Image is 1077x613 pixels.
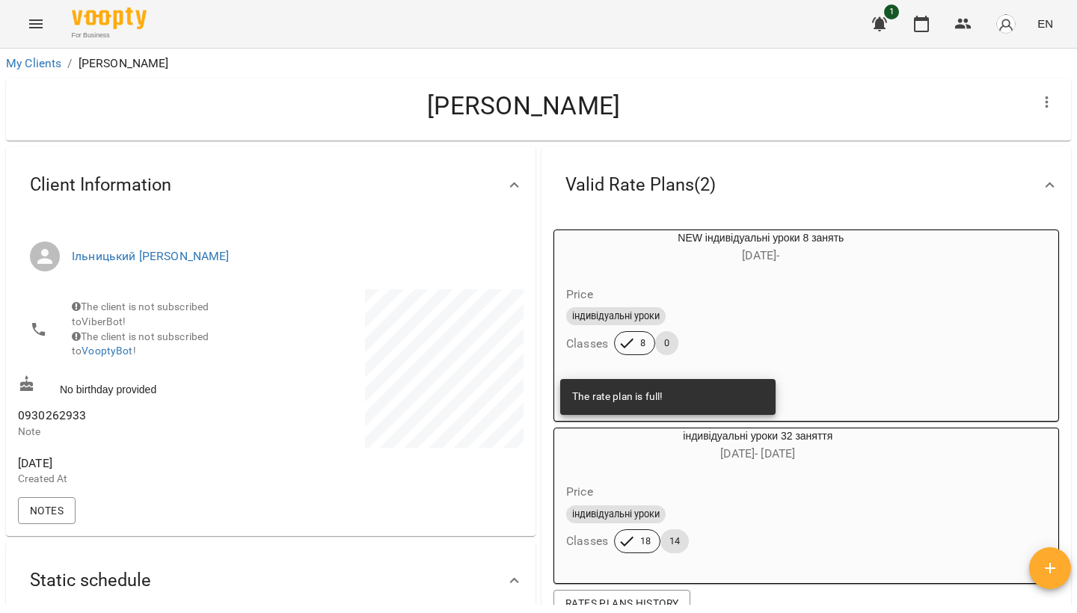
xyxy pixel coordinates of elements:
div: The rate plan is full! [572,383,663,410]
a: Ільницький [PERSON_NAME] [72,249,230,263]
span: Client Information [30,173,171,197]
span: 0 [655,336,678,350]
span: 14 [660,535,689,548]
span: 18 [631,535,660,548]
span: [DATE] [18,455,268,472]
span: For Business [72,31,147,40]
span: 0930262933 [18,408,86,422]
nav: breadcrumb [6,55,1071,73]
button: індивідуальні уроки 32 заняття[DATE]- [DATE]Priceіндивідуальні урокиClasses1814 [554,428,962,571]
span: 1 [884,4,899,19]
button: Menu [18,6,54,42]
img: avatar_s.png [995,13,1016,34]
span: Notes [30,502,64,520]
span: індивідуальні уроки [566,309,666,323]
span: EN [1037,16,1053,31]
a: VooptyBot [82,345,132,357]
span: індивідуальні уроки [566,508,666,521]
span: Rates Plans History [565,594,678,612]
p: Created At [18,472,268,487]
div: NEW індивідуальні уроки 8 занять [554,230,968,266]
span: Valid Rate Plans ( 2 ) [565,173,716,197]
button: NEW індивідуальні уроки 8 занять[DATE]- Priceіндивідуальні урокиClasses80 [554,230,968,373]
span: [DATE] - [DATE] [720,446,795,460]
h6: Classes [566,531,608,552]
div: No birthday provided [15,372,271,400]
li: / [67,55,72,73]
button: EN [1031,10,1059,37]
span: 8 [631,336,654,350]
h6: Price [566,284,593,305]
span: Static schedule [30,569,151,592]
div: Valid Rate Plans(2) [541,147,1071,224]
p: [PERSON_NAME] [79,55,169,73]
h6: Price [566,481,593,502]
div: Client Information [6,147,536,224]
div: індивідуальні уроки 32 заняття [554,428,962,464]
button: Notes [18,497,76,524]
h6: Classes [566,333,608,354]
h4: [PERSON_NAME] [18,90,1029,121]
span: The client is not subscribed to ! [72,330,209,357]
img: Voopty Logo [72,7,147,29]
p: Note [18,425,268,440]
a: My Clients [6,56,61,70]
span: The client is not subscribed to ViberBot! [72,301,209,327]
span: [DATE] - [742,248,779,262]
